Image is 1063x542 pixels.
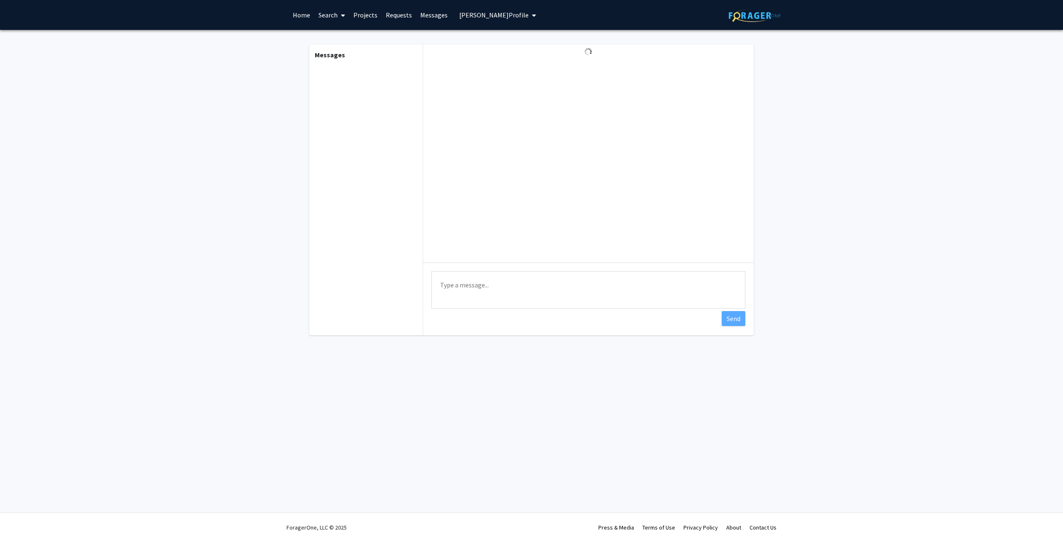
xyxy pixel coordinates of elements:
[683,524,718,531] a: Privacy Policy
[416,0,452,29] a: Messages
[431,271,745,309] textarea: Message
[749,524,776,531] a: Contact Us
[315,51,345,59] b: Messages
[289,0,314,29] a: Home
[581,44,595,59] img: Loading
[287,513,347,542] div: ForagerOne, LLC © 2025
[382,0,416,29] a: Requests
[314,0,349,29] a: Search
[642,524,675,531] a: Terms of Use
[722,311,745,326] button: Send
[598,524,634,531] a: Press & Media
[459,11,529,19] span: [PERSON_NAME] Profile
[349,0,382,29] a: Projects
[726,524,741,531] a: About
[729,9,781,22] img: ForagerOne Logo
